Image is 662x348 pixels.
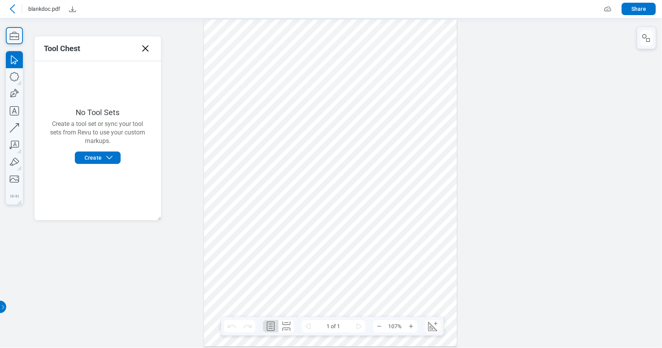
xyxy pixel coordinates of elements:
[85,154,102,162] span: Create
[75,152,121,164] button: Create
[44,120,152,148] p: Create a tool set or sync your tool sets from Revu to use your custom markups.
[28,5,60,13] span: blankdoc.pdf
[314,320,353,332] span: 1 of 1
[224,320,240,332] button: Undo
[66,3,79,15] button: Download
[405,320,417,332] button: Zoom In
[278,320,294,332] button: Continuous Page Layout
[44,44,83,53] div: Tool Chest
[622,3,656,15] button: Share
[425,320,441,332] button: Create Scale
[240,320,255,332] button: Redo
[263,320,278,332] button: Single Page Layout
[76,108,120,117] p: No Tool Sets
[385,320,405,332] span: 107%
[373,320,385,332] button: Zoom Out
